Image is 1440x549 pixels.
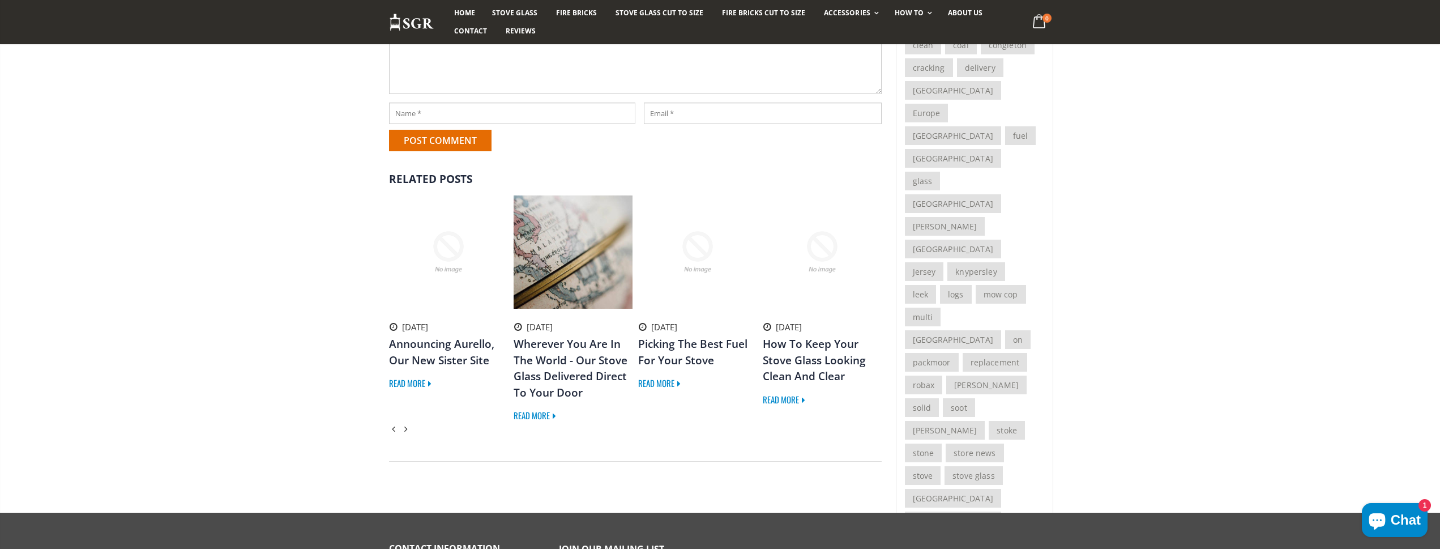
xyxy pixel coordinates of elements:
a: [GEOGRAPHIC_DATA] [905,512,1001,530]
h3: Announcing Aurello, Our New Sister Site [389,336,508,368]
inbox-online-store-chat: Shopify online store chat [1358,503,1431,540]
a: [GEOGRAPHIC_DATA] [905,330,1001,349]
input: Name * [389,103,635,124]
a: Jersey [905,262,944,281]
span: How To [895,8,924,18]
input: Post comment [389,130,492,151]
a: Read More [763,393,811,406]
a: Stove Glass [484,4,546,22]
a: [GEOGRAPHIC_DATA] [905,81,1001,100]
a: About us [939,4,991,22]
a: Reviews [497,22,544,40]
span: Stove Glass Cut To Size [616,8,703,18]
h3: Picking the best fuel for your stove [638,336,757,368]
h3: How to keep your stove glass looking clean and clear [763,336,882,385]
a: stone [905,444,942,462]
a: [GEOGRAPHIC_DATA] [905,194,1001,213]
time: [DATE] [527,321,553,333]
time: [DATE] [402,321,428,333]
a: replacement [963,353,1028,372]
a: congleton [981,36,1035,54]
a: knypersley [947,262,1005,281]
a: soot [943,398,975,417]
a: Fire Bricks [548,4,605,22]
a: multi [905,308,941,326]
a: [GEOGRAPHIC_DATA] [905,126,1001,145]
a: cracking [905,58,953,77]
a: [GEOGRAPHIC_DATA] [905,489,1001,508]
a: [GEOGRAPHIC_DATA] [905,149,1001,168]
img: Stove Glass Replacement [389,13,434,32]
span: Fire Bricks [556,8,597,18]
time: [DATE] [651,321,677,333]
a: Fire Bricks Cut To Size [713,4,814,22]
span: About us [948,8,982,18]
input: Email * [644,103,882,124]
span: Contact [454,26,487,36]
a: [PERSON_NAME] [905,421,985,440]
a: packmoor [905,353,959,372]
span: 0 [1042,14,1052,23]
time: [DATE] [776,321,802,333]
span: Reviews [506,26,536,36]
a: Accessories [815,4,884,22]
a: stove glass [945,466,1003,485]
a: Stove Glass Cut To Size [607,4,712,22]
a: fuel [1005,126,1036,145]
span: Home [454,8,475,18]
h3: Wherever You Are In The World - Our Stove Glass Delivered Direct To Your Door [514,336,633,401]
span: Stove Glass [492,8,537,18]
a: [PERSON_NAME] [946,376,1027,394]
a: store news [946,444,1003,462]
a: Read More [514,409,562,422]
a: stove [905,466,941,485]
a: 0 [1028,11,1051,33]
a: Europe [905,104,948,122]
a: [PERSON_NAME] [905,217,985,236]
a: [GEOGRAPHIC_DATA] [905,240,1001,258]
a: delivery [957,58,1003,77]
a: robax [905,376,943,394]
a: Read More [389,377,438,389]
a: coal [945,36,977,54]
a: on [1005,330,1031,349]
a: solid [905,398,939,417]
a: mow cop [976,285,1026,304]
a: Read More [638,377,687,389]
a: stoke [989,421,1025,440]
a: How To [886,4,938,22]
h3: Related Posts [389,171,882,188]
a: glass [905,172,941,190]
a: Contact [446,22,495,40]
a: clean [905,36,942,54]
span: Accessories [824,8,870,18]
a: Home [446,4,484,22]
span: Fire Bricks Cut To Size [722,8,805,18]
a: leek [905,285,937,304]
a: logs [940,285,972,304]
